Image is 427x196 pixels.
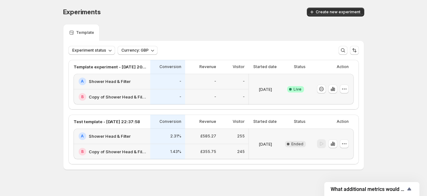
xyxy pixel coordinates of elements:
[337,119,349,124] p: Action
[81,149,84,154] h2: B
[253,64,277,69] p: Started date
[200,149,216,154] p: £355.75
[243,79,245,84] p: -
[170,149,181,154] p: 1.43%
[74,118,140,125] p: Test template - [DATE] 22:37:58
[81,79,84,84] h2: A
[253,119,277,124] p: Started date
[337,64,349,69] p: Action
[214,79,216,84] p: -
[307,8,364,16] button: Create new experiment
[259,141,272,147] p: [DATE]
[233,119,245,124] p: Visitor
[331,185,413,193] button: Show survey - What additional metrics would you like to include in the report?
[179,79,181,84] p: -
[233,64,245,69] p: Visitor
[294,119,306,124] p: Status
[68,46,115,55] button: Experiment status
[72,48,106,53] span: Experiment status
[81,94,84,99] h2: B
[159,64,181,69] p: Conversion
[214,94,216,99] p: -
[350,46,359,55] button: Sort the results
[89,133,131,139] h2: Shower Head & Filter
[237,134,245,139] p: 255
[237,149,245,154] p: 245
[259,86,272,92] p: [DATE]
[199,119,216,124] p: Revenue
[81,134,84,139] h2: A
[89,149,146,155] h2: Copy of Shower Head & Filter
[199,64,216,69] p: Revenue
[243,94,245,99] p: -
[200,134,216,139] p: £585.27
[63,8,101,16] span: Experiments
[121,48,149,53] span: Currency: GBP
[291,142,303,147] span: Ended
[159,119,181,124] p: Conversion
[331,186,405,192] span: What additional metrics would you like to include in the report?
[179,94,181,99] p: -
[76,30,94,35] p: Template
[316,9,360,15] span: Create new experiment
[294,87,301,92] span: Live
[170,134,181,139] p: 2.31%
[294,64,306,69] p: Status
[89,94,146,100] h2: Copy of Shower Head & Filter
[74,64,146,70] p: Template experiment - [DATE] 20:43:14
[89,78,131,85] h2: Shower Head & Filter
[118,46,158,55] button: Currency: GBP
